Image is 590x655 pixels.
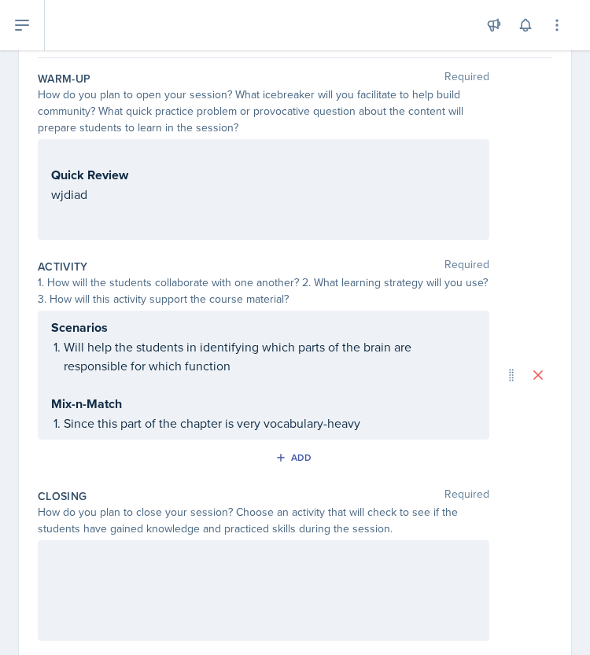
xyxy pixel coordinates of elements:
div: How do you plan to close your session? Choose an activity that will check to see if the students ... [38,504,489,537]
label: Warm-Up [38,71,90,86]
span: Required [444,488,489,504]
div: Add [278,451,312,464]
div: 1. How will the students collaborate with one another? 2. What learning strategy will you use? 3.... [38,274,489,307]
span: Required [444,259,489,274]
label: Closing [38,488,87,504]
strong: Quick Review [51,166,128,184]
div: How do you plan to open your session? What icebreaker will you facilitate to help build community... [38,86,489,136]
span: Required [444,71,489,86]
p: wjdiad [51,185,476,204]
p: Since this part of the chapter is very vocabulary-heavy [64,414,476,432]
label: Activity [38,259,88,274]
button: Add [270,446,321,469]
p: Will help the students in identifying which parts of the brain are responsible for which function [64,337,476,375]
strong: Mix-n-Match [51,395,122,413]
strong: Scenarios [51,318,108,337]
